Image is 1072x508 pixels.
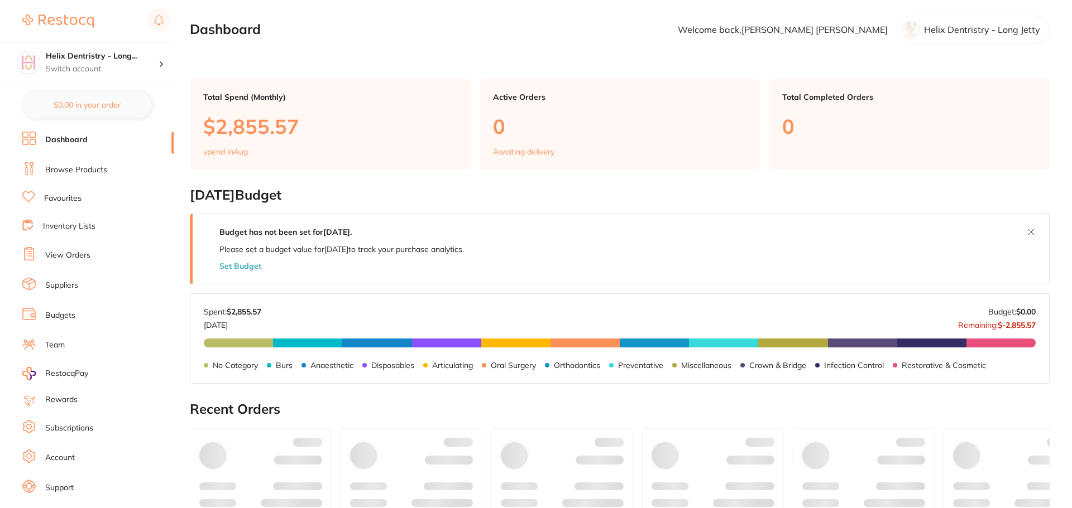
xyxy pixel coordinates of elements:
[371,361,414,370] p: Disposables
[22,367,36,380] img: RestocqPay
[45,340,65,351] a: Team
[958,316,1036,330] p: Remaining:
[493,115,747,138] p: 0
[203,147,248,156] p: spend in Aug
[45,423,93,434] a: Subscriptions
[203,115,457,138] p: $2,855.57
[17,51,40,74] img: Helix Dentristry - Long Jetty
[493,147,554,156] p: Awaiting delivery
[219,227,352,237] strong: Budget has not been set for [DATE] .
[902,361,986,370] p: Restorative & Cosmetic
[190,187,1050,203] h2: [DATE] Budget
[276,361,293,370] p: Burs
[988,307,1036,316] p: Budget:
[782,115,1036,138] p: 0
[22,91,151,118] button: $0.00 in your order
[45,368,88,379] span: RestocqPay
[310,361,353,370] p: Anaesthetic
[681,361,731,370] p: Miscellaneous
[203,93,457,101] p: Total Spend (Monthly)
[204,316,261,330] p: [DATE]
[1016,307,1036,317] strong: $0.00
[824,361,884,370] p: Infection Control
[219,245,464,254] p: Please set a budget value for [DATE] to track your purchase analytics.
[190,401,1050,417] h2: Recent Orders
[219,262,261,270] button: Set Budget
[493,93,747,101] p: Active Orders
[769,79,1050,170] a: Total Completed Orders0
[45,452,75,463] a: Account
[554,361,600,370] p: Orthodontics
[45,250,90,261] a: View Orders
[190,22,261,37] h2: Dashboard
[46,64,159,75] p: Switch account
[618,361,663,370] p: Preventative
[749,361,806,370] p: Crown & Bridge
[432,361,473,370] p: Articulating
[44,193,82,204] a: Favourites
[22,14,94,28] img: Restocq Logo
[190,79,471,170] a: Total Spend (Monthly)$2,855.57spend inAug
[45,134,88,146] a: Dashboard
[480,79,760,170] a: Active Orders0Awaiting delivery
[45,165,107,176] a: Browse Products
[213,361,258,370] p: No Category
[924,25,1040,35] p: Helix Dentristry - Long Jetty
[491,361,536,370] p: Oral Surgery
[22,8,94,34] a: Restocq Logo
[782,93,1036,101] p: Total Completed Orders
[45,482,74,494] a: Support
[227,307,261,317] strong: $2,855.57
[22,367,88,380] a: RestocqPay
[998,320,1036,330] strong: $-2,855.57
[46,51,159,62] h4: Helix Dentristry - Long Jetty
[45,310,75,321] a: Budgets
[45,394,78,405] a: Rewards
[678,25,888,35] p: Welcome back, [PERSON_NAME] [PERSON_NAME]
[204,307,261,316] p: Spent:
[43,221,95,232] a: Inventory Lists
[45,280,78,291] a: Suppliers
